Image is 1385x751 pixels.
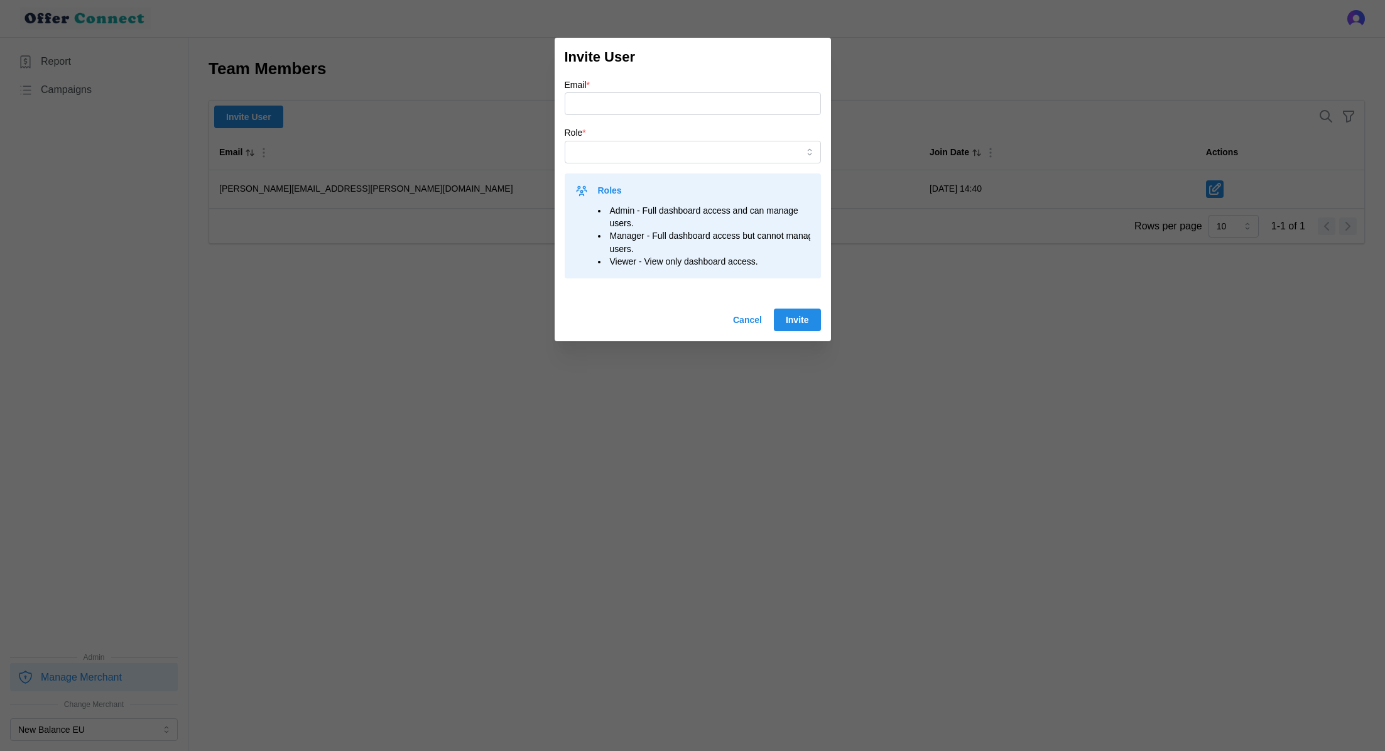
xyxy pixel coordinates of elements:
[565,48,821,67] h3: Invite User
[565,126,586,140] label: Role
[565,79,590,92] label: Email
[774,309,821,331] button: Invite
[721,309,774,331] button: Cancel
[598,184,622,198] span: Roles
[786,309,809,331] span: Invite
[733,309,762,331] span: Cancel
[610,229,822,255] span: Manager - Full dashboard access but cannot manage users.
[610,204,822,230] span: Admin - Full dashboard access and can manage users.
[610,255,758,268] span: Viewer - View only dashboard access.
